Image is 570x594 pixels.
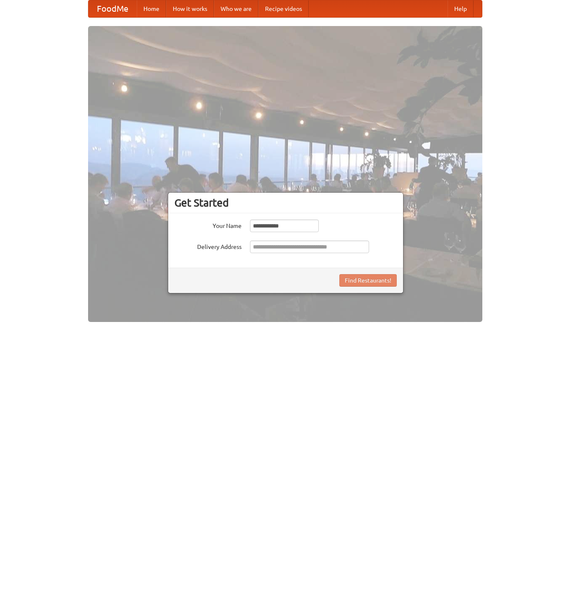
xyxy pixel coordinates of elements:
[174,241,242,251] label: Delivery Address
[214,0,258,17] a: Who we are
[174,196,397,209] h3: Get Started
[137,0,166,17] a: Home
[448,0,474,17] a: Help
[339,274,397,287] button: Find Restaurants!
[174,220,242,230] label: Your Name
[258,0,309,17] a: Recipe videos
[166,0,214,17] a: How it works
[88,0,137,17] a: FoodMe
